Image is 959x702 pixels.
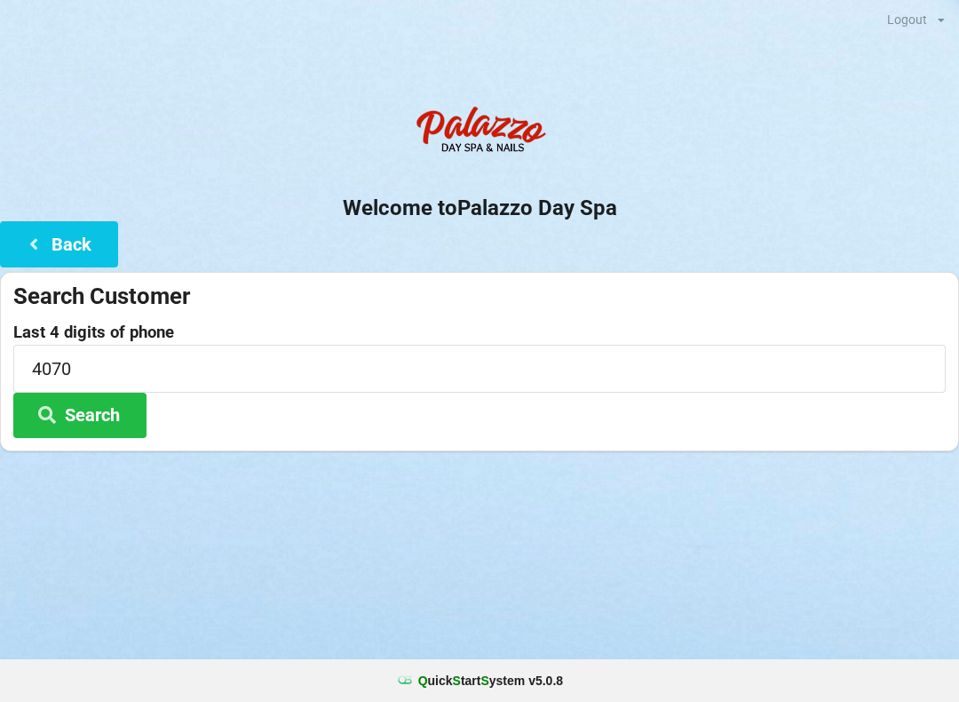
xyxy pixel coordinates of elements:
input: 0000 [13,345,946,392]
img: favicon.ico [396,672,414,690]
div: Logout [887,13,927,26]
img: PalazzoDaySpaNails-Logo.png [408,97,551,168]
div: Search Customer [13,282,946,311]
span: Q [418,674,428,688]
span: S [453,674,461,688]
span: S [480,674,488,688]
button: Search [13,393,147,438]
b: uick tart ystem v 5.0.8 [418,672,563,690]
label: Last 4 digits of phone [13,323,946,341]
